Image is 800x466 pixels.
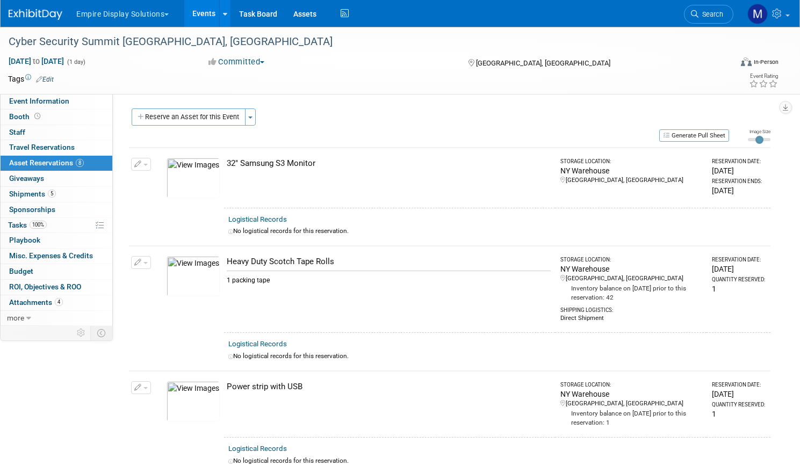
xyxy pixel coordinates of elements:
[8,56,64,66] span: [DATE] [DATE]
[560,408,702,427] div: Inventory balance on [DATE] prior to this reservation: 1
[712,276,766,283] div: Quantity Reserved:
[9,158,84,167] span: Asset Reservations
[748,128,770,135] div: Image Size
[228,456,766,465] div: No logistical records for this reservation.
[9,128,25,136] span: Staff
[76,159,84,167] span: 8
[9,143,75,151] span: Travel Reservations
[1,171,112,186] a: Giveaways
[30,221,47,229] span: 100%
[1,249,112,264] a: Misc. Expenses & Credits
[227,256,551,267] div: Heavy Duty Scotch Tape Rolls
[227,158,551,169] div: 32" Samsung S3 Monitor
[712,401,766,409] div: Quantity Reserved:
[560,283,702,302] div: Inventory balance on [DATE] prior to this reservation: 42
[8,74,54,84] td: Tags
[32,112,42,120] span: Booth not reserved yet
[228,445,287,453] a: Logistical Records
[167,381,220,421] img: View Images
[9,267,33,275] span: Budget
[560,389,702,399] div: NY Warehouse
[9,282,81,291] span: ROI, Objectives & ROO
[228,352,766,361] div: No logistical records for this reservation.
[9,9,62,20] img: ExhibitDay
[712,178,766,185] div: Reservation Ends:
[560,302,702,314] div: Shipping Logistics:
[66,59,85,65] span: (1 day)
[560,256,702,264] div: Storage Location:
[205,56,269,68] button: Committed
[1,233,112,248] a: Playbook
[664,56,779,72] div: Event Format
[659,129,729,142] button: Generate Pull Sheet
[712,389,766,399] div: [DATE]
[560,176,702,185] div: [GEOGRAPHIC_DATA], [GEOGRAPHIC_DATA]
[1,202,112,217] a: Sponsorships
[698,10,723,18] span: Search
[712,264,766,274] div: [DATE]
[1,125,112,140] a: Staff
[712,165,766,176] div: [DATE]
[560,264,702,274] div: NY Warehouse
[1,156,112,171] a: Asset Reservations8
[167,256,220,296] img: View Images
[712,256,766,264] div: Reservation Date:
[1,94,112,109] a: Event Information
[560,165,702,176] div: NY Warehouse
[753,58,779,66] div: In-Person
[9,112,42,121] span: Booth
[1,110,112,125] a: Booth
[167,158,220,198] img: View Images
[228,340,287,348] a: Logistical Records
[9,97,69,105] span: Event Information
[747,4,768,24] img: Matt h
[228,215,287,223] a: Logistical Records
[132,108,246,126] button: Reserve an Asset for this Event
[9,236,40,244] span: Playbook
[9,174,44,183] span: Giveaways
[9,190,56,198] span: Shipments
[9,205,55,214] span: Sponsorships
[9,251,93,260] span: Misc. Expenses & Credits
[476,59,610,67] span: [GEOGRAPHIC_DATA], [GEOGRAPHIC_DATA]
[560,274,702,283] div: [GEOGRAPHIC_DATA], [GEOGRAPHIC_DATA]
[7,314,24,322] span: more
[227,271,551,285] div: 1 packing tape
[560,381,702,389] div: Storage Location:
[741,57,752,66] img: Format-Inperson.png
[9,298,63,307] span: Attachments
[5,32,713,52] div: Cyber Security Summit [GEOGRAPHIC_DATA], [GEOGRAPHIC_DATA]
[1,311,112,326] a: more
[712,283,766,294] div: 1
[91,326,113,340] td: Toggle Event Tabs
[1,187,112,202] a: Shipments5
[712,381,766,389] div: Reservation Date:
[749,74,778,79] div: Event Rating
[1,140,112,155] a: Travel Reservations
[560,399,702,408] div: [GEOGRAPHIC_DATA], [GEOGRAPHIC_DATA]
[712,185,766,196] div: [DATE]
[684,5,733,24] a: Search
[1,295,112,310] a: Attachments4
[55,298,63,306] span: 4
[31,57,41,65] span: to
[48,190,56,198] span: 5
[712,409,766,419] div: 1
[36,76,54,83] a: Edit
[1,280,112,295] a: ROI, Objectives & ROO
[72,326,91,340] td: Personalize Event Tab Strip
[560,314,702,323] div: Direct Shipment
[1,218,112,233] a: Tasks100%
[228,227,766,236] div: No logistical records for this reservation.
[8,221,47,229] span: Tasks
[560,158,702,165] div: Storage Location:
[1,264,112,279] a: Budget
[227,381,551,392] div: Power strip with USB
[712,158,766,165] div: Reservation Date:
